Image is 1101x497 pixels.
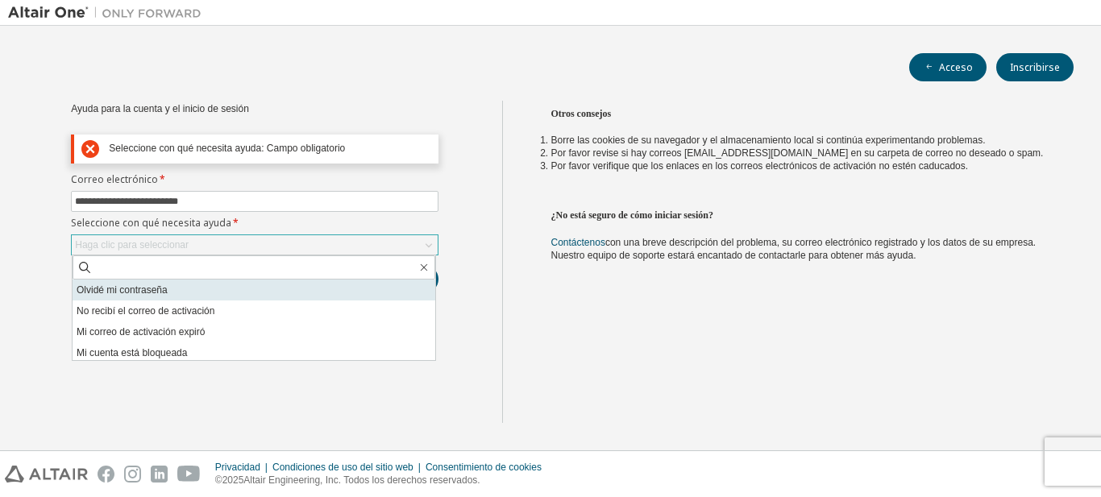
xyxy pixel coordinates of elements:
img: altair_logo.svg [5,466,88,483]
font: Privacidad [215,462,260,473]
font: Seleccione con qué necesita ayuda: Campo obligatorio [109,143,345,154]
button: Acceso [909,53,987,81]
font: Acceso [939,60,973,74]
button: Inscribirse [996,53,1074,81]
font: Consentimiento de cookies [426,462,542,473]
a: Contáctenos [551,237,605,248]
font: con una breve descripción del problema, su correo electrónico registrado y los datos de su empres... [551,237,1037,261]
font: Por favor revise si hay correos [EMAIL_ADDRESS][DOMAIN_NAME] en su carpeta de correo no deseado o... [551,147,1044,159]
font: Por favor verifique que los enlaces en los correos electrónicos de activación no estén caducados. [551,160,969,172]
font: Condiciones de uso del sitio web [272,462,413,473]
img: youtube.svg [177,466,201,483]
font: Seleccione con qué necesita ayuda [71,216,231,230]
img: facebook.svg [98,466,114,483]
font: Olvidé mi contraseña [77,284,168,296]
font: © [215,474,222,486]
font: 2025 [222,474,244,486]
img: Altair Uno [8,5,210,21]
font: Altair Engineering, Inc. Todos los derechos reservados. [243,474,480,486]
font: Haga clic para seleccionar [75,239,189,251]
font: Ayuda para la cuenta y el inicio de sesión [71,103,249,114]
font: Borre las cookies de su navegador y el almacenamiento local si continúa experimentando problemas. [551,135,986,146]
font: Inscribirse [1010,60,1060,74]
font: Otros consejos [551,108,612,119]
img: instagram.svg [124,466,141,483]
font: Correo electrónico [71,172,158,186]
img: linkedin.svg [151,466,168,483]
font: ¿No está seguro de cómo iniciar sesión? [551,209,714,221]
div: Haga clic para seleccionar [72,235,438,255]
